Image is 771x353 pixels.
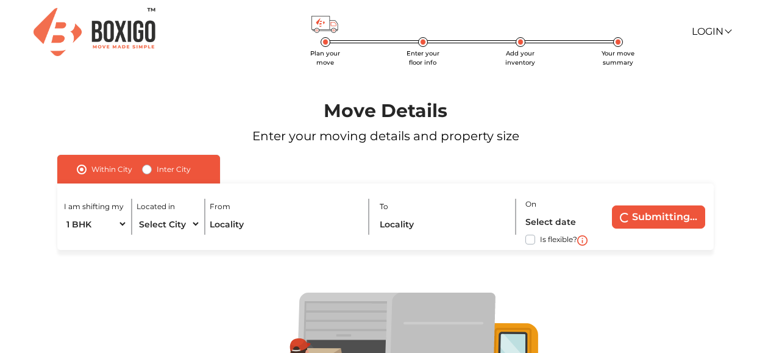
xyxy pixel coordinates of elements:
[310,49,340,66] span: Plan your move
[91,162,132,177] label: Within City
[157,162,191,177] label: Inter City
[612,205,705,229] button: Submitting...
[137,201,175,212] label: Located in
[64,201,124,212] label: I am shifting my
[210,213,360,235] input: Locality
[380,201,388,212] label: To
[692,26,731,37] a: Login
[34,8,155,56] img: Boxigo
[525,211,601,232] input: Select date
[577,235,588,246] img: i
[602,49,634,66] span: Your move summary
[380,213,508,235] input: Locality
[407,49,439,66] span: Enter your floor info
[210,201,230,212] label: From
[540,232,577,245] label: Is flexible?
[505,49,535,66] span: Add your inventory
[31,100,741,122] h1: Move Details
[31,127,741,145] p: Enter your moving details and property size
[525,199,536,210] label: On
